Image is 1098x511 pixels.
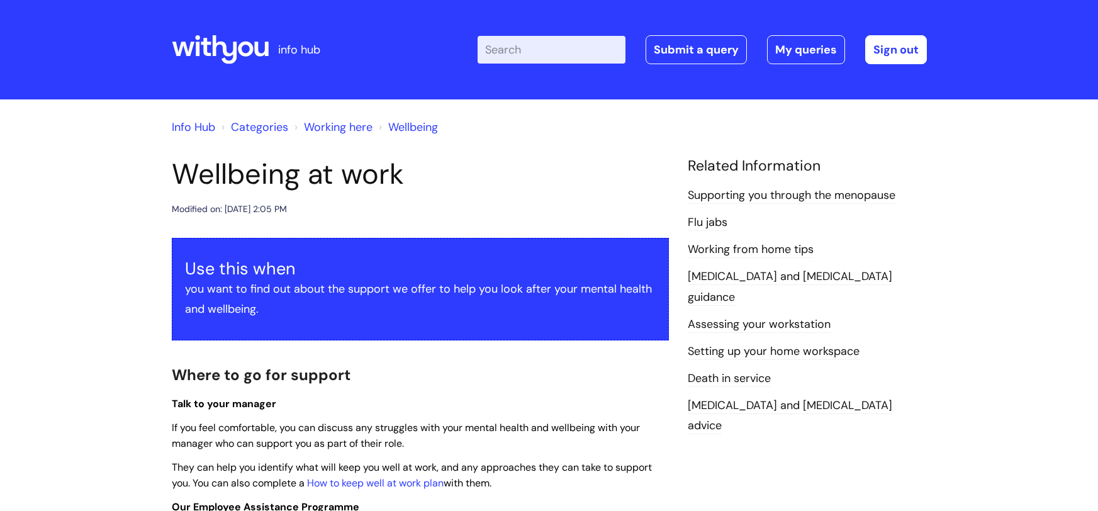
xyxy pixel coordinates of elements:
h4: Related Information [688,157,927,175]
a: My queries [767,35,845,64]
a: Assessing your workstation [688,317,831,333]
span: They can help you identify what will keep you well at work, and any approaches they can take to s... [172,461,652,490]
a: Sign out [865,35,927,64]
h1: Wellbeing at work [172,157,669,191]
a: How to keep well at work plan [307,476,444,490]
a: Categories [231,120,288,135]
a: Death in service [688,371,771,387]
p: info hub [278,40,320,60]
a: Setting up your home workspace [688,344,860,360]
span: Where to go for support [172,365,350,385]
div: | - [478,35,927,64]
p: you want to find out about the support we offer to help you look after your mental health and wel... [185,279,656,320]
a: [MEDICAL_DATA] and [MEDICAL_DATA] guidance [688,269,892,305]
a: Info Hub [172,120,215,135]
a: [MEDICAL_DATA] and [MEDICAL_DATA] advice [688,398,892,434]
a: Working here [304,120,373,135]
a: Supporting you through the menopause [688,188,895,204]
a: Working from home tips [688,242,814,258]
li: Working here [291,117,373,137]
a: Submit a query [646,35,747,64]
a: Flu jabs [688,215,727,231]
span: Talk to your manager [172,397,276,410]
div: Modified on: [DATE] 2:05 PM [172,201,287,217]
li: Solution home [218,117,288,137]
span: with them. [444,476,491,490]
a: Wellbeing [388,120,438,135]
li: Wellbeing [376,117,438,137]
h3: Use this when [185,259,656,279]
input: Search [478,36,625,64]
span: If you feel comfortable, you can discuss any struggles with your mental health and wellbeing with... [172,421,640,450]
